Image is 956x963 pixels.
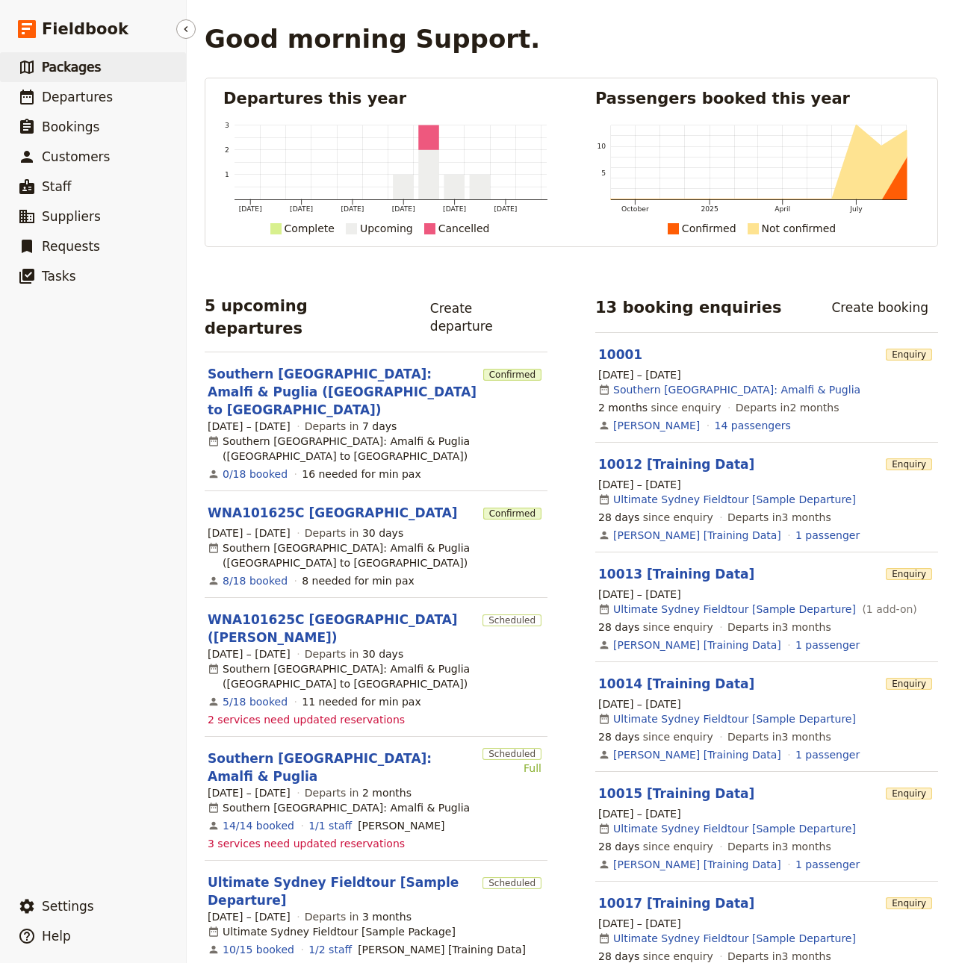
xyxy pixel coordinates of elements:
[850,205,863,213] tspan: July
[598,400,721,415] span: since enquiry
[598,786,754,801] a: 10015 [Training Data]
[727,729,831,744] span: Departs in 3 months
[727,839,831,854] span: Departs in 3 months
[886,678,932,690] span: Enquiry
[701,205,719,213] tspan: 2025
[886,788,932,800] span: Enquiry
[795,638,860,652] a: View the passengers for this booking
[598,729,713,744] span: since enquiry
[727,510,831,525] span: Departs in 3 months
[613,821,856,836] a: Ultimate Sydney Fieldtour [Sample Departure]
[494,205,518,213] tspan: [DATE]
[795,747,860,762] a: View the passengers for this booking
[613,857,781,872] a: [PERSON_NAME] [Training Data]
[482,877,541,889] span: Scheduled
[482,761,541,776] div: Full
[362,911,412,923] span: 3 months
[775,205,791,213] tspan: April
[208,800,470,815] div: Southern [GEOGRAPHIC_DATA]: Amalfi & Puglia
[483,508,541,520] span: Confirmed
[305,526,403,540] span: Departs in
[223,818,294,833] a: View the bookings for this departure
[290,205,313,213] tspan: [DATE]
[205,295,409,340] h2: 5 upcoming departures
[308,942,352,957] a: 1/2 staff
[223,467,288,481] a: View the bookings for this departure
[208,365,477,419] a: Southern [GEOGRAPHIC_DATA]: Amalfi & Puglia ([GEOGRAPHIC_DATA] to [GEOGRAPHIC_DATA])
[886,349,932,361] span: Enquiry
[598,620,713,635] span: since enquiry
[225,121,229,129] tspan: 3
[42,60,101,75] span: Packages
[795,528,860,543] a: View the passengers for this booking
[223,942,294,957] a: View the bookings for this departure
[482,748,541,760] span: Scheduled
[598,896,754,911] a: 10017 [Training Data]
[208,419,291,434] span: [DATE] – [DATE]
[305,646,403,661] span: Departs in
[362,787,412,799] span: 2 months
[886,568,932,580] span: Enquiry
[598,916,681,931] span: [DATE] – [DATE]
[613,492,856,507] a: Ultimate Sydney Fieldtour [Sample Departure]
[598,621,639,633] span: 28 days
[42,179,72,194] span: Staff
[595,87,919,110] h2: Passengers booked this year
[392,205,415,213] tspan: [DATE]
[613,931,856,946] a: Ultimate Sydney Fieldtour [Sample Departure]
[223,87,547,110] h2: Departures this year
[42,269,76,284] span: Tasks
[225,146,229,154] tspan: 2
[598,477,681,492] span: [DATE] – [DATE]
[305,909,412,924] span: Departs in
[208,785,291,800] span: [DATE] – [DATE]
[598,587,681,602] span: [DATE] – [DATE]
[598,347,642,362] a: 10001
[795,857,860,872] a: View the passengers for this booking
[598,731,639,743] span: 28 days
[42,929,71,944] span: Help
[225,170,229,178] tspan: 1
[208,873,477,909] a: Ultimate Sydney Fieldtour [Sample Departure]
[208,661,544,691] div: Southern [GEOGRAPHIC_DATA]: Amalfi & Puglia ([GEOGRAPHIC_DATA] to [GEOGRAPHIC_DATA])
[762,219,836,237] div: Not confirmed
[438,219,490,237] div: Cancelled
[613,418,700,433] a: [PERSON_NAME]
[621,205,649,213] tspan: October
[302,573,415,588] div: 8 needed for min pax
[285,219,335,237] div: Complete
[859,602,917,617] span: ( 1 add-on )
[208,646,291,661] span: [DATE] – [DATE]
[482,614,541,626] span: Scheduled
[176,19,196,39] button: Hide menu
[208,909,291,924] span: [DATE] – [DATE]
[42,90,113,105] span: Departures
[362,527,403,539] span: 30 days
[598,402,648,414] span: 2 months
[822,295,938,320] a: Create booking
[362,648,403,660] span: 30 days
[613,528,781,543] a: [PERSON_NAME] [Training Data]
[360,219,413,237] div: Upcoming
[613,711,856,726] a: Ultimate Sydney Fieldtour [Sample Departure]
[239,205,262,213] tspan: [DATE]
[886,458,932,470] span: Enquiry
[886,897,932,909] span: Enquiry
[598,367,681,382] span: [DATE] – [DATE]
[208,434,544,464] div: Southern [GEOGRAPHIC_DATA]: Amalfi & Puglia ([GEOGRAPHIC_DATA] to [GEOGRAPHIC_DATA])
[42,119,99,134] span: Bookings
[358,942,526,957] span: Michael Scott [Training Data]
[208,836,405,851] span: 3 services need updated reservations
[613,382,860,397] a: Southern [GEOGRAPHIC_DATA]: Amalfi & Puglia
[483,369,541,381] span: Confirmed
[208,611,477,646] a: WNA101625C [GEOGRAPHIC_DATA] ([PERSON_NAME])
[598,696,681,711] span: [DATE] – [DATE]
[362,420,397,432] span: 7 days
[208,540,544,570] div: Southern [GEOGRAPHIC_DATA]: Amalfi & Puglia ([GEOGRAPHIC_DATA] to [GEOGRAPHIC_DATA])
[598,457,754,472] a: 10012 [Training Data]
[208,526,291,540] span: [DATE] – [DATE]
[715,418,791,433] a: View the passengers for this booking
[601,169,606,177] tspan: 5
[420,296,547,339] a: Create departure
[613,638,781,652] a: [PERSON_NAME] [Training Data]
